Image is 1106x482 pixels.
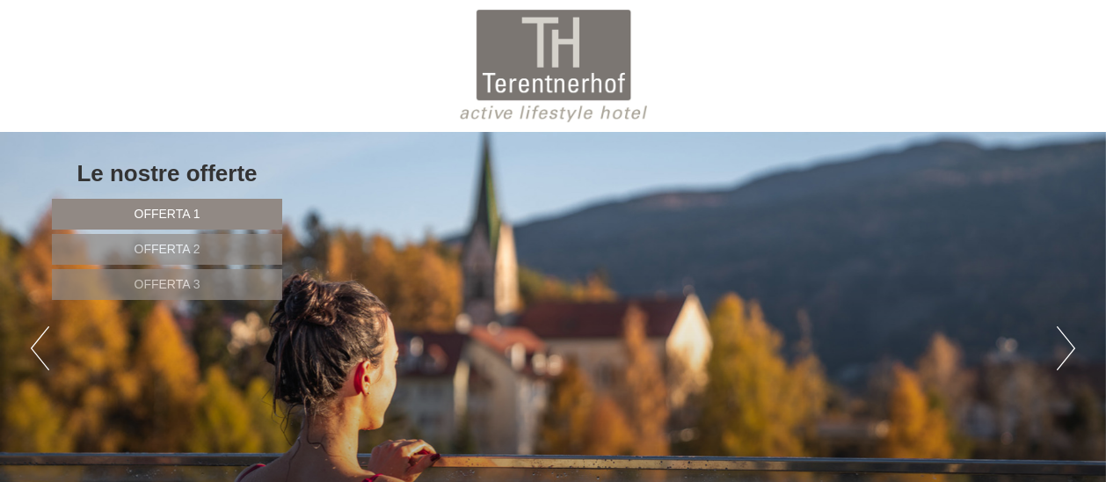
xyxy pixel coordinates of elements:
[31,326,49,370] button: Previous
[135,207,200,221] span: Offerta 1
[1057,326,1075,370] button: Next
[52,157,282,190] div: Le nostre offerte
[135,277,200,291] span: Offerta 3
[135,242,200,256] span: Offerta 2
